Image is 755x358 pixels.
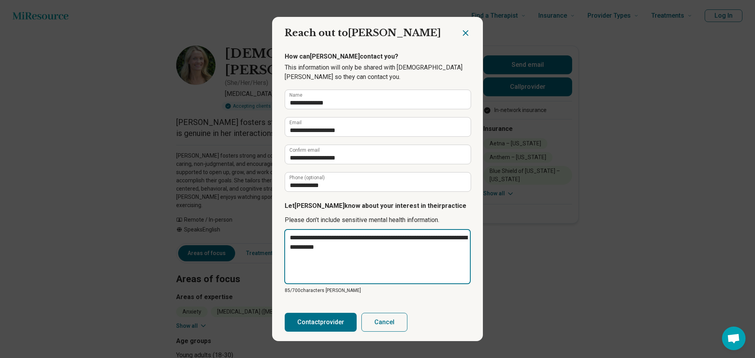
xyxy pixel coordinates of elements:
[285,201,470,211] p: Let [PERSON_NAME] know about your interest in their practice
[285,63,470,82] p: This information will only be shared with [DEMOGRAPHIC_DATA][PERSON_NAME] so they can contact you.
[285,287,470,294] p: 85/ 700 characters [PERSON_NAME]
[461,28,470,38] button: Close dialog
[289,93,302,97] label: Name
[285,27,441,39] span: Reach out to [PERSON_NAME]
[289,148,320,152] label: Confirm email
[285,215,470,225] p: Please don’t include sensitive mental health information.
[289,175,325,180] label: Phone (optional)
[361,313,407,332] button: Cancel
[285,52,470,61] p: How can [PERSON_NAME] contact you?
[289,120,302,125] label: Email
[285,313,357,332] button: Contactprovider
